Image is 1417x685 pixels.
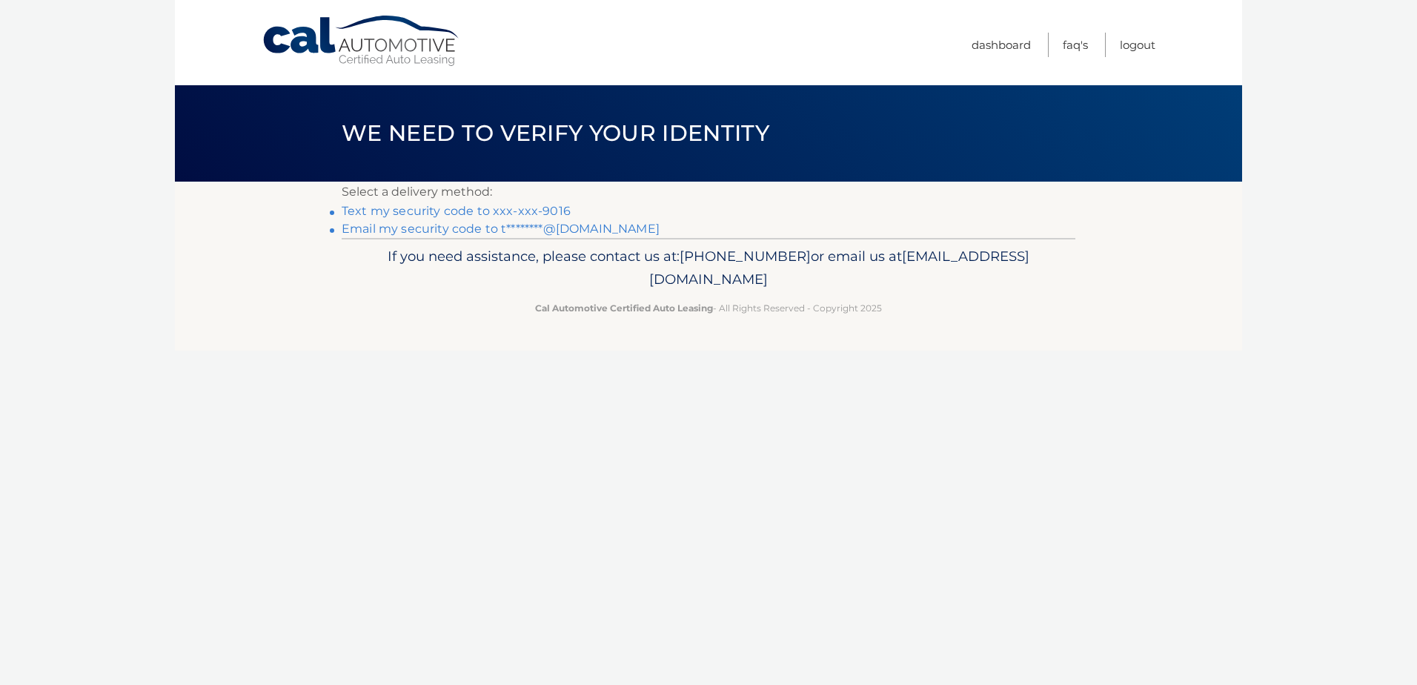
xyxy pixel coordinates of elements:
p: If you need assistance, please contact us at: or email us at [351,245,1066,292]
a: FAQ's [1063,33,1088,57]
a: Text my security code to xxx-xxx-9016 [342,204,571,218]
a: Email my security code to t********@[DOMAIN_NAME] [342,222,660,236]
a: Logout [1120,33,1155,57]
p: - All Rights Reserved - Copyright 2025 [351,300,1066,316]
span: [PHONE_NUMBER] [680,248,811,265]
a: Dashboard [972,33,1031,57]
a: Cal Automotive [262,15,462,67]
span: We need to verify your identity [342,119,769,147]
strong: Cal Automotive Certified Auto Leasing [535,302,713,314]
p: Select a delivery method: [342,182,1075,202]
